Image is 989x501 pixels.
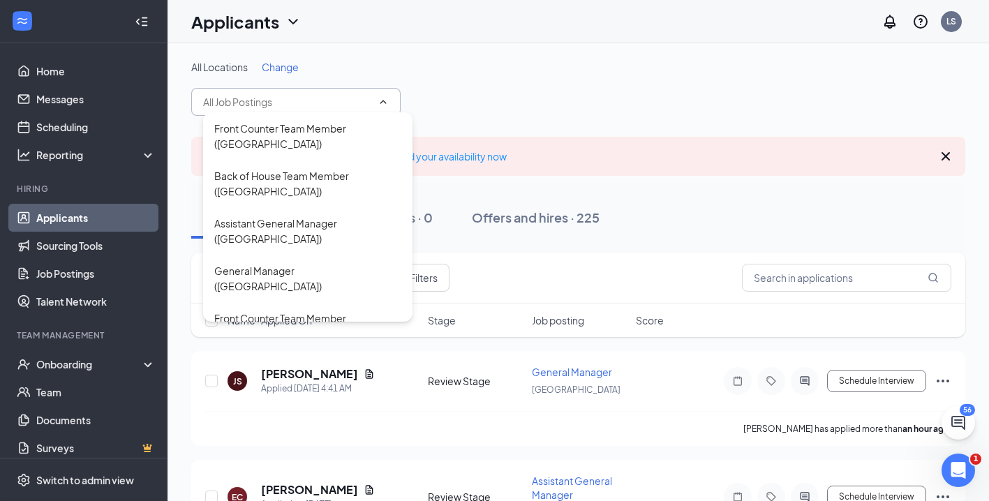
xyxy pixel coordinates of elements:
[937,148,954,165] svg: Cross
[262,61,299,73] span: Change
[532,366,612,378] span: General Manager
[378,96,389,107] svg: ChevronUp
[36,357,144,371] div: Onboarding
[378,264,449,292] button: Filter Filters
[214,121,401,151] div: Front Counter Team Member ([GEOGRAPHIC_DATA])
[17,329,153,341] div: Team Management
[36,113,156,141] a: Scheduling
[946,15,956,27] div: LS
[827,370,926,392] button: Schedule Interview
[191,61,248,73] span: All Locations
[36,406,156,434] a: Documents
[203,94,372,110] input: All Job Postings
[796,375,813,387] svg: ActiveChat
[743,423,951,435] p: [PERSON_NAME] has applied more than .
[428,313,456,327] span: Stage
[902,424,949,434] b: an hour ago
[36,434,156,462] a: SurveysCrown
[364,484,375,495] svg: Document
[960,404,975,416] div: 56
[261,482,358,498] h5: [PERSON_NAME]
[912,13,929,30] svg: QuestionInfo
[17,473,31,487] svg: Settings
[636,313,664,327] span: Score
[763,375,780,387] svg: Tag
[928,272,939,283] svg: MagnifyingGlass
[472,209,600,226] div: Offers and hires · 225
[935,373,951,389] svg: Ellipses
[942,406,975,440] button: ChatActive
[261,382,375,396] div: Applied [DATE] 4:41 AM
[532,313,584,327] span: Job posting
[36,85,156,113] a: Messages
[942,454,975,487] iframe: Intercom live chat
[261,366,358,382] h5: [PERSON_NAME]
[214,168,401,199] div: Back of House Team Member ([GEOGRAPHIC_DATA])
[882,13,898,30] svg: Notifications
[17,357,31,371] svg: UserCheck
[396,150,507,163] a: Add your availability now
[17,148,31,162] svg: Analysis
[214,311,401,341] div: Front Counter Team Member ([GEOGRAPHIC_DATA])
[36,148,156,162] div: Reporting
[729,375,746,387] svg: Note
[214,216,401,246] div: Assistant General Manager ([GEOGRAPHIC_DATA])
[428,374,523,388] div: Review Stage
[15,14,29,28] svg: WorkstreamLogo
[36,260,156,287] a: Job Postings
[742,264,951,292] input: Search in applications
[36,232,156,260] a: Sourcing Tools
[17,183,153,195] div: Hiring
[36,473,134,487] div: Switch to admin view
[135,15,149,29] svg: Collapse
[532,384,620,395] span: [GEOGRAPHIC_DATA]
[970,454,981,465] span: 1
[364,368,375,380] svg: Document
[36,204,156,232] a: Applicants
[36,378,156,406] a: Team
[233,375,242,387] div: JS
[950,414,967,431] svg: ChatActive
[191,10,279,33] h1: Applicants
[532,474,612,501] span: Assistant General Manager
[36,287,156,315] a: Talent Network
[214,263,401,294] div: General Manager ([GEOGRAPHIC_DATA])
[36,57,156,85] a: Home
[285,13,302,30] svg: ChevronDown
